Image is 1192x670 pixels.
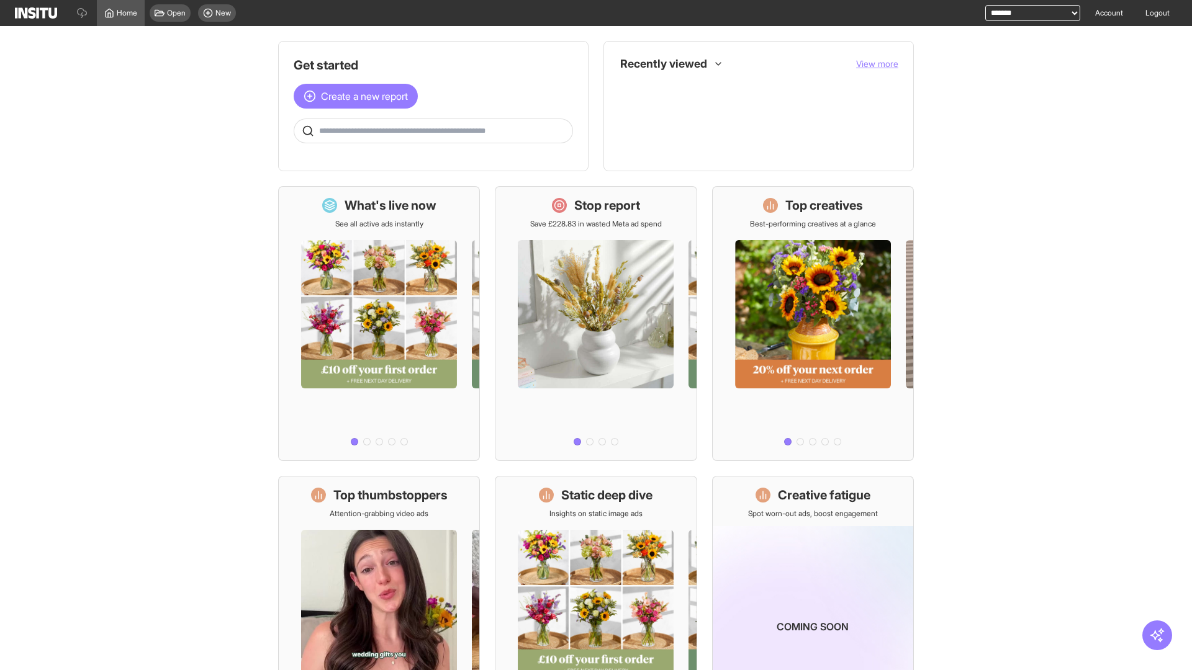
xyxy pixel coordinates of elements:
[321,89,408,104] span: Create a new report
[333,486,448,504] h1: Top thumbstoppers
[712,186,914,461] a: Top creativesBest-performing creatives at a glance
[856,58,898,69] span: View more
[750,219,876,229] p: Best-performing creatives at a glance
[294,56,573,74] h1: Get started
[278,186,480,461] a: What's live nowSee all active ads instantly
[117,8,137,18] span: Home
[15,7,57,19] img: Logo
[785,197,863,214] h1: Top creatives
[549,509,643,519] p: Insights on static image ads
[294,84,418,109] button: Create a new report
[574,197,640,214] h1: Stop report
[561,486,652,504] h1: Static deep dive
[530,219,662,229] p: Save £228.83 in wasted Meta ad spend
[345,197,436,214] h1: What's live now
[856,58,898,70] button: View more
[335,219,423,229] p: See all active ads instantly
[330,509,428,519] p: Attention-grabbing video ads
[167,8,186,18] span: Open
[495,186,697,461] a: Stop reportSave £228.83 in wasted Meta ad spend
[215,8,231,18] span: New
